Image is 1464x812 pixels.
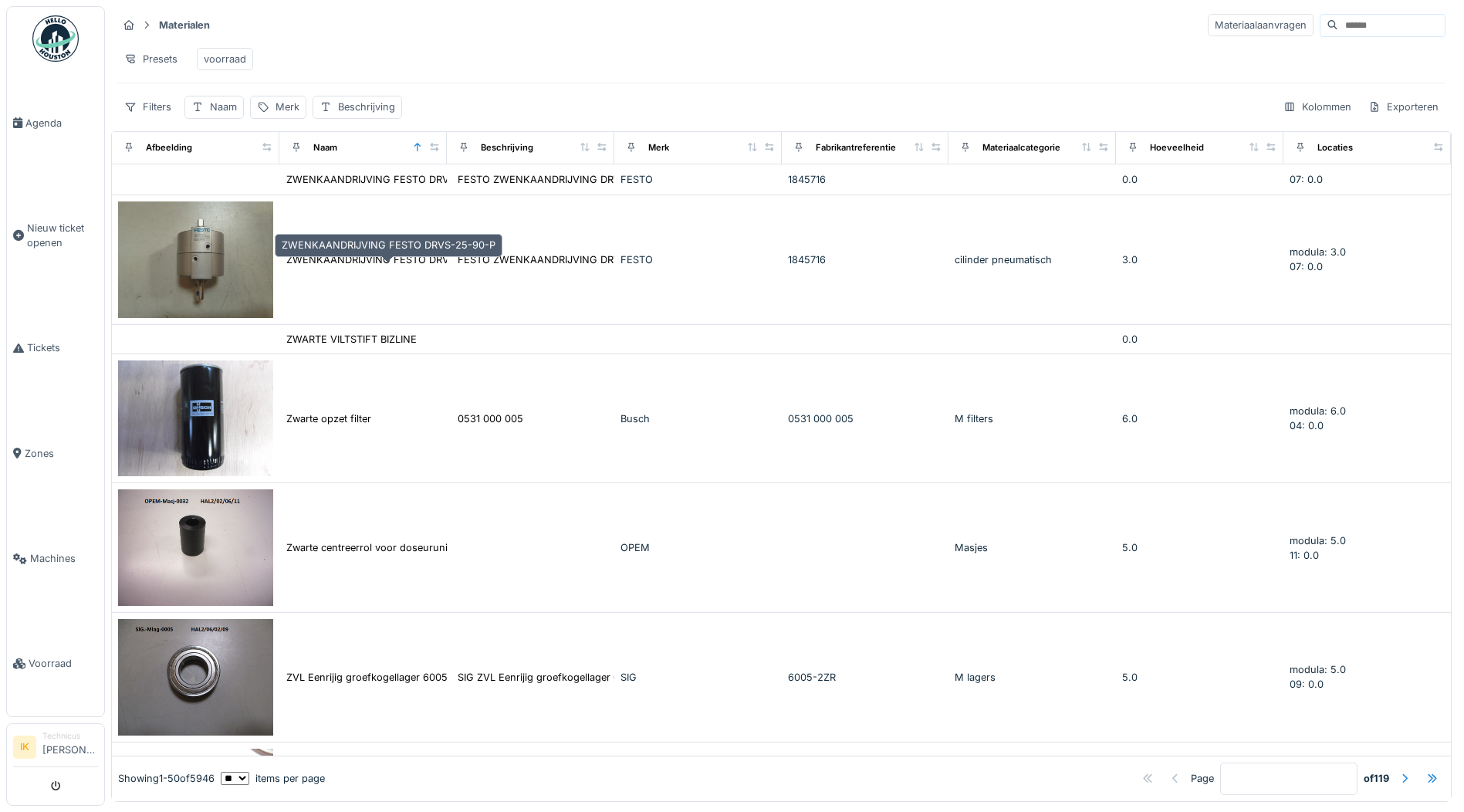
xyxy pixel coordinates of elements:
div: Afbeelding [146,141,192,154]
a: IK Technicus[PERSON_NAME] [13,730,98,767]
div: FESTO ZWENKAANDRIJVING DRVS-25-90-P 1845716 [458,252,712,267]
div: ZVL Eenrijig groefkogellager 6005-2ZR [286,670,471,685]
div: Zwarte opzet filter [286,411,371,426]
div: Naam [210,100,237,114]
div: Hoeveelheid [1150,141,1204,154]
div: Fabrikantreferentie [816,141,896,154]
div: OPEM [620,540,776,555]
img: Badge_color-CXgf-gQk.svg [32,15,79,62]
div: Locaties [1317,141,1353,154]
div: 0.0 [1122,332,1277,347]
span: 09: 0.0 [1290,678,1324,690]
img: Zwarte opzet filter [118,360,273,477]
span: 11: 0.0 [1290,550,1319,561]
div: Beschrijving [338,100,395,114]
div: 5.0 [1122,670,1277,685]
span: Machines [30,551,98,566]
div: items per page [221,771,325,786]
div: Naam [313,141,337,154]
div: FESTO [620,252,776,267]
span: Agenda [25,116,98,130]
div: M lagers [955,670,1110,685]
li: IK [13,736,36,759]
div: Busch [620,411,776,426]
div: 1845716 [788,172,943,187]
div: 0531 000 005 [458,411,523,426]
img: ZVL Eenrijig groefkogellager 6005-2ZR [118,619,273,736]
a: Voorraad [7,611,104,716]
div: ZWENKAANDRIJVING FESTO DRVS-25-90-P [275,234,502,256]
a: Zones [7,401,104,506]
strong: of 119 [1364,771,1389,786]
div: Beschrijving [481,141,533,154]
div: SIG [620,670,776,685]
span: Zones [25,446,98,461]
div: ZWENKAANDRIJVING FESTO DRVS-25-90-P [286,252,500,267]
div: 0531 000 005 [788,411,943,426]
div: 0.0 [1122,172,1277,187]
div: 3.0 [1122,252,1277,267]
span: Voorraad [29,656,98,671]
span: modula: 6.0 [1290,405,1346,417]
a: Tickets [7,296,104,401]
span: modula: 5.0 [1290,535,1346,546]
div: Page [1191,771,1214,786]
li: [PERSON_NAME] [42,730,98,763]
div: Merk [276,100,299,114]
div: M filters [955,411,1110,426]
span: 07: 0.0 [1290,261,1323,272]
div: FESTO [620,172,776,187]
div: FESTO ZWENKAANDRIJVING DRVS-25-90-P 1845716 [458,172,712,187]
span: 04: 0.0 [1290,420,1324,431]
img: ZWENKAANDRIJVING FESTO DRVS-25-90-P [118,201,273,318]
a: Agenda [7,70,104,175]
div: ZWARTE VILTSTIFT BIZLINE [286,332,417,347]
div: voorraad [204,52,246,66]
a: Nieuw ticket openen [7,175,104,296]
a: Machines [7,506,104,611]
div: Filters [117,96,178,118]
div: SIG ZVL Eenrijig groefkogellager 6005-2ZR gro... [458,670,690,685]
img: Zwarte centreerrol voor doseurunit [118,489,273,606]
div: Materiaalcategorie [982,141,1060,154]
div: Exporteren [1361,96,1445,118]
div: 5.0 [1122,540,1277,555]
strong: Materialen [153,18,216,32]
span: Tickets [27,340,98,355]
div: Merk [648,141,669,154]
div: 6.0 [1122,411,1277,426]
div: Technicus [42,730,98,742]
div: Showing 1 - 50 of 5946 [118,771,215,786]
span: 07: 0.0 [1290,174,1323,185]
span: modula: 3.0 [1290,246,1346,258]
span: modula: 5.0 [1290,664,1346,675]
div: Presets [117,48,184,70]
div: Zwarte centreerrol voor doseurunit [286,540,451,555]
div: 1845716 [788,252,943,267]
div: Materiaalaanvragen [1208,14,1314,36]
div: 6005-2ZR [788,670,943,685]
span: Nieuw ticket openen [27,221,98,250]
div: Masjes [955,540,1110,555]
div: ZWENKAANDRIJVING FESTO DRVS-25-90-P [286,172,500,187]
div: cilinder pneumatisch [955,252,1110,267]
div: Kolommen [1276,96,1358,118]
